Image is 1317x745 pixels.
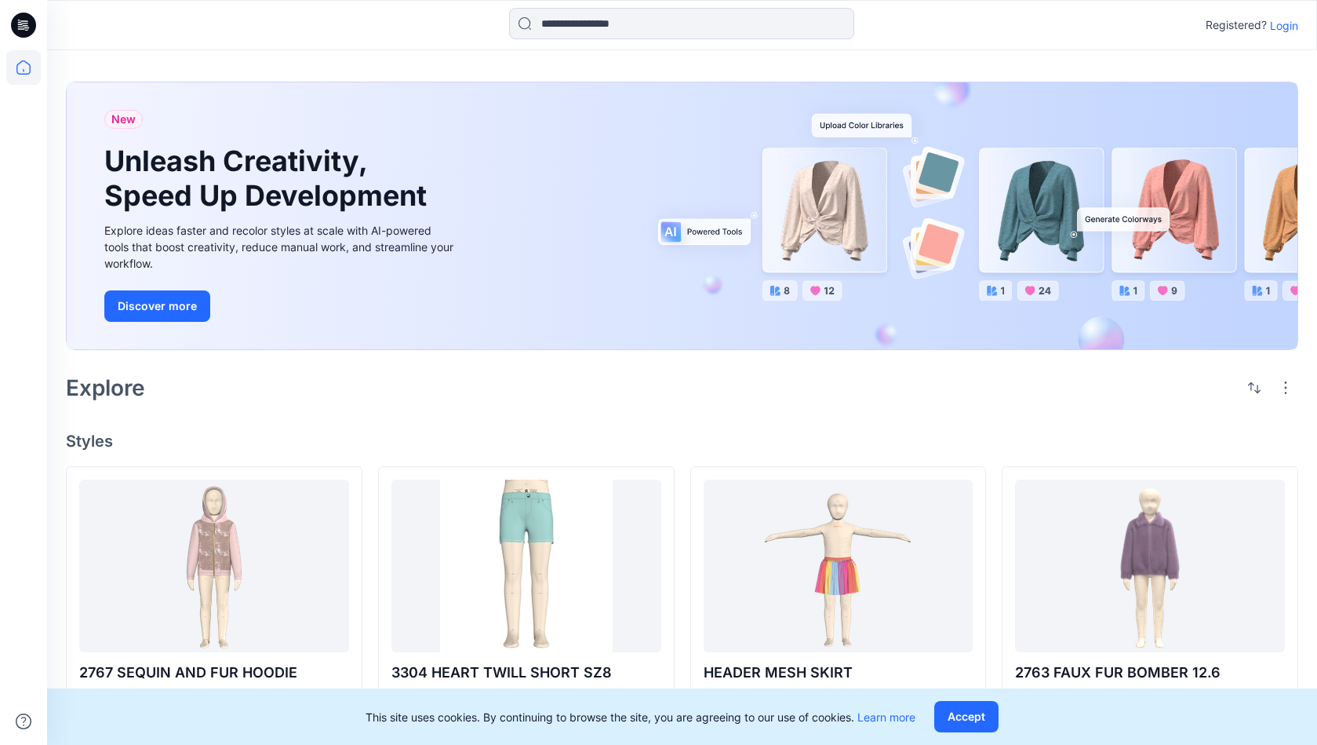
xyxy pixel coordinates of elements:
[391,480,661,652] a: 3304 HEART TWILL SHORT SZ8
[704,662,973,684] p: HEADER MESH SKIRT
[1015,662,1285,684] p: 2763 FAUX FUR BOMBER 12.6
[1015,480,1285,652] a: 2763 FAUX FUR BOMBER 12.6
[391,662,661,684] p: 3304 HEART TWILL SHORT SZ8
[104,222,457,272] div: Explore ideas faster and recolor styles at scale with AI-powered tools that boost creativity, red...
[704,480,973,652] a: HEADER MESH SKIRT
[104,290,457,322] a: Discover more
[79,480,349,652] a: 2767 SEQUIN AND FUR HOODIE
[66,375,145,400] h2: Explore
[66,432,1298,451] h4: Styles
[1206,16,1267,35] p: Registered?
[366,709,915,725] p: This site uses cookies. By continuing to browse the site, you are agreeing to our use of cookies.
[104,144,434,212] h1: Unleash Creativity, Speed Up Development
[79,662,349,684] p: 2767 SEQUIN AND FUR HOODIE
[857,710,915,724] a: Learn more
[104,290,210,322] button: Discover more
[111,110,136,129] span: New
[934,701,999,732] button: Accept
[1270,17,1298,34] p: Login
